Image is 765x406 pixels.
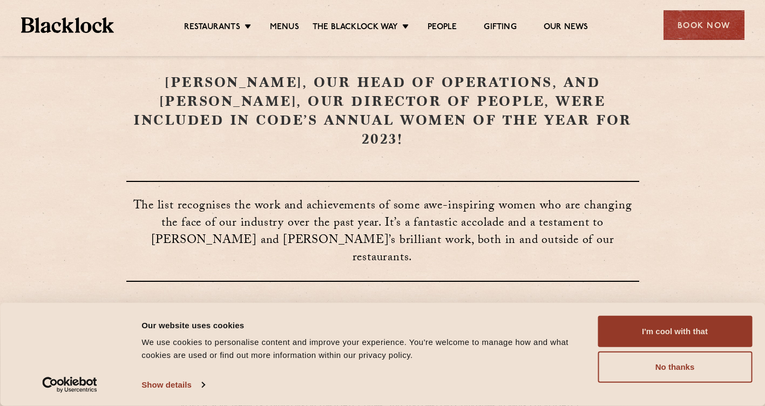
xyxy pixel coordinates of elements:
button: No thanks [598,351,752,383]
div: Our website uses cookies [141,319,585,331]
a: Show details [141,377,204,393]
div: Book Now [664,10,744,40]
a: Menus [270,22,299,34]
a: Our News [544,22,588,34]
a: Usercentrics Cookiebot - opens in a new window [23,377,117,393]
a: People [428,22,457,34]
div: We use cookies to personalise content and improve your experience. You're welcome to manage how a... [141,336,585,362]
h3: The list recognises the work and achievements of some awe-inspiring women who are changing the fa... [126,181,639,282]
a: Restaurants [184,22,240,34]
h1: [PERSON_NAME], our Head of Operations, and [PERSON_NAME], our Director of People, were included i... [126,73,639,148]
img: BL_Textured_Logo-footer-cropped.svg [21,17,114,33]
a: Gifting [484,22,516,34]
button: I'm cool with that [598,316,752,347]
a: The Blacklock Way [313,22,398,34]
